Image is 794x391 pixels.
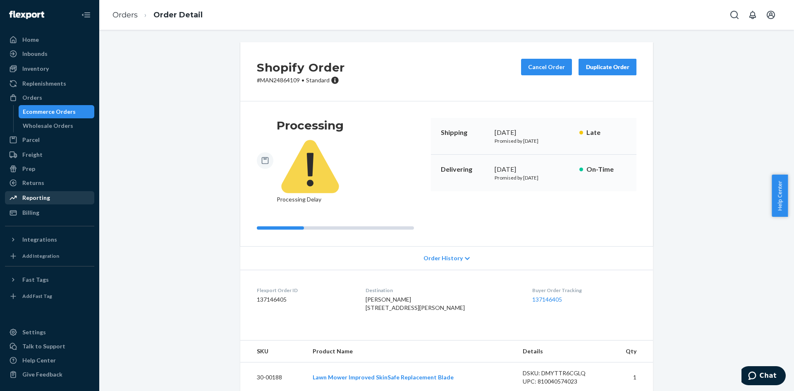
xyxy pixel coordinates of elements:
[22,179,44,187] div: Returns
[22,36,39,44] div: Home
[78,7,94,23] button: Close Navigation
[5,148,94,161] a: Freight
[22,209,39,217] div: Billing
[5,191,94,204] a: Reporting
[306,77,330,84] span: Standard
[5,249,94,263] a: Add Integration
[22,252,59,259] div: Add Integration
[5,273,94,286] button: Fast Tags
[23,122,73,130] div: Wholesale Orders
[22,136,40,144] div: Parcel
[521,59,572,75] button: Cancel Order
[5,354,94,367] a: Help Center
[112,10,138,19] a: Orders
[586,128,627,137] p: Late
[19,105,95,118] a: Ecommerce Orders
[106,3,209,27] ol: breadcrumbs
[441,128,488,137] p: Shipping
[22,194,50,202] div: Reporting
[9,11,44,19] img: Flexport logo
[5,91,94,104] a: Orders
[277,133,344,203] span: Processing Delay
[301,77,304,84] span: •
[240,341,306,362] th: SKU
[22,235,57,244] div: Integrations
[5,206,94,219] a: Billing
[523,369,600,377] div: DSKU: DMYTTR6CGLQ
[22,342,65,350] div: Talk to Support
[306,341,516,362] th: Product Name
[22,293,52,300] div: Add Fast Tag
[22,276,49,284] div: Fast Tags
[532,296,562,303] a: 137146405
[5,233,94,246] button: Integrations
[741,366,786,387] iframe: Opens a widget where you can chat to one of our agents
[532,287,636,294] dt: Buyer Order Tracking
[22,165,35,173] div: Prep
[607,341,653,362] th: Qty
[22,328,46,336] div: Settings
[5,340,94,353] button: Talk to Support
[257,59,345,76] h2: Shopify Order
[257,295,352,304] dd: 137146405
[5,77,94,90] a: Replenishments
[5,326,94,339] a: Settings
[277,118,344,133] h3: Processing
[763,7,779,23] button: Open account menu
[5,133,94,146] a: Parcel
[5,47,94,60] a: Inbounds
[5,368,94,381] button: Give Feedback
[22,94,42,102] div: Orders
[366,287,519,294] dt: Destination
[19,119,95,132] a: Wholesale Orders
[495,128,573,137] div: [DATE]
[5,162,94,175] a: Prep
[495,165,573,174] div: [DATE]
[495,137,573,144] p: Promised by [DATE]
[257,76,345,84] p: # MAN24864109
[22,79,66,88] div: Replenishments
[22,151,43,159] div: Freight
[423,254,463,262] span: Order History
[744,7,761,23] button: Open notifications
[516,341,607,362] th: Details
[726,7,743,23] button: Open Search Box
[495,174,573,181] p: Promised by [DATE]
[22,65,49,73] div: Inventory
[586,165,627,174] p: On-Time
[257,287,352,294] dt: Flexport Order ID
[313,374,454,381] a: Lawn Mower Improved SkinSafe Replacement Blade
[22,356,56,365] div: Help Center
[5,62,94,75] a: Inventory
[772,175,788,217] button: Help Center
[366,296,465,311] span: [PERSON_NAME] [STREET_ADDRESS][PERSON_NAME]
[5,290,94,303] a: Add Fast Tag
[23,108,76,116] div: Ecommerce Orders
[5,33,94,46] a: Home
[441,165,488,174] p: Delivering
[523,377,600,386] div: UPC: 810040574023
[22,50,48,58] div: Inbounds
[586,63,629,71] div: Duplicate Order
[22,370,62,379] div: Give Feedback
[153,10,203,19] a: Order Detail
[579,59,636,75] button: Duplicate Order
[5,176,94,190] a: Returns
